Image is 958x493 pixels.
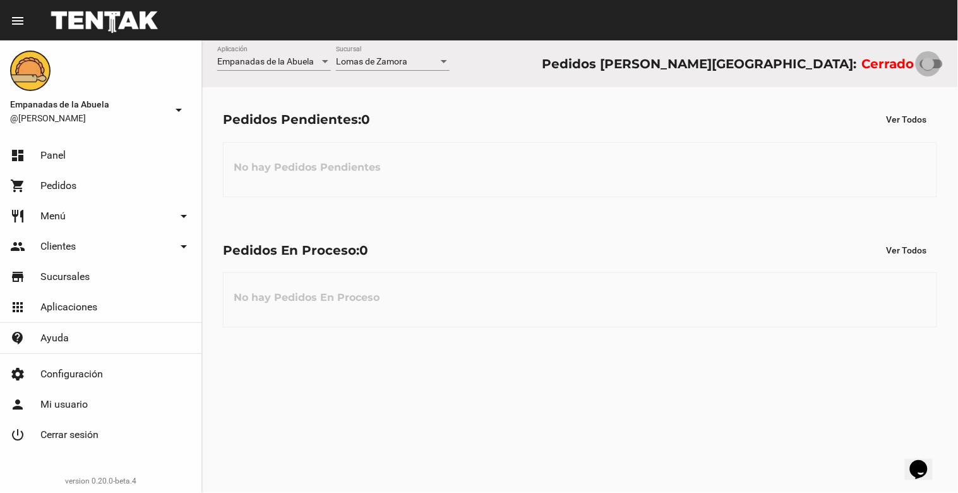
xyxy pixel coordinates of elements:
[542,54,856,74] div: Pedidos [PERSON_NAME][GEOGRAPHIC_DATA]:
[223,109,370,130] div: Pedidos Pendientes:
[40,301,97,313] span: Aplicaciones
[10,239,25,254] mat-icon: people
[10,209,25,224] mat-icon: restaurant
[359,243,368,258] span: 0
[10,331,25,346] mat-icon: contact_support
[336,56,407,66] span: Lomas de Zamora
[40,332,69,344] span: Ayuda
[40,429,99,441] span: Cerrar sesión
[10,112,166,125] span: @[PERSON_NAME]
[40,149,66,162] span: Panel
[224,149,391,186] h3: No hay Pedidos Pendientes
[887,245,927,255] span: Ver Todos
[887,114,927,125] span: Ver Todos
[224,279,390,317] h3: No hay Pedidos En Proceso
[10,13,25,28] mat-icon: menu
[171,102,186,118] mat-icon: arrow_drop_down
[40,271,90,283] span: Sucursales
[10,269,25,284] mat-icon: store
[10,427,25,442] mat-icon: power_settings_new
[10,475,191,487] div: version 0.20.0-beta.4
[10,397,25,412] mat-icon: person
[176,239,191,254] mat-icon: arrow_drop_down
[10,178,25,193] mat-icon: shopping_cart
[877,239,937,262] button: Ver Todos
[905,442,945,480] iframe: chat widget
[40,398,88,411] span: Mi usuario
[10,148,25,163] mat-icon: dashboard
[217,56,314,66] span: Empanadas de la Abuela
[877,108,937,131] button: Ver Todos
[361,112,370,127] span: 0
[862,54,914,74] label: Cerrado
[176,209,191,224] mat-icon: arrow_drop_down
[223,240,368,260] div: Pedidos En Proceso:
[10,97,166,112] span: Empanadas de la Abuela
[10,300,25,315] mat-icon: apps
[40,180,76,192] span: Pedidos
[10,51,51,91] img: f0136945-ed32-4f7c-91e3-a375bc4bb2c5.png
[40,210,66,222] span: Menú
[40,368,103,380] span: Configuración
[40,240,76,253] span: Clientes
[10,367,25,382] mat-icon: settings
